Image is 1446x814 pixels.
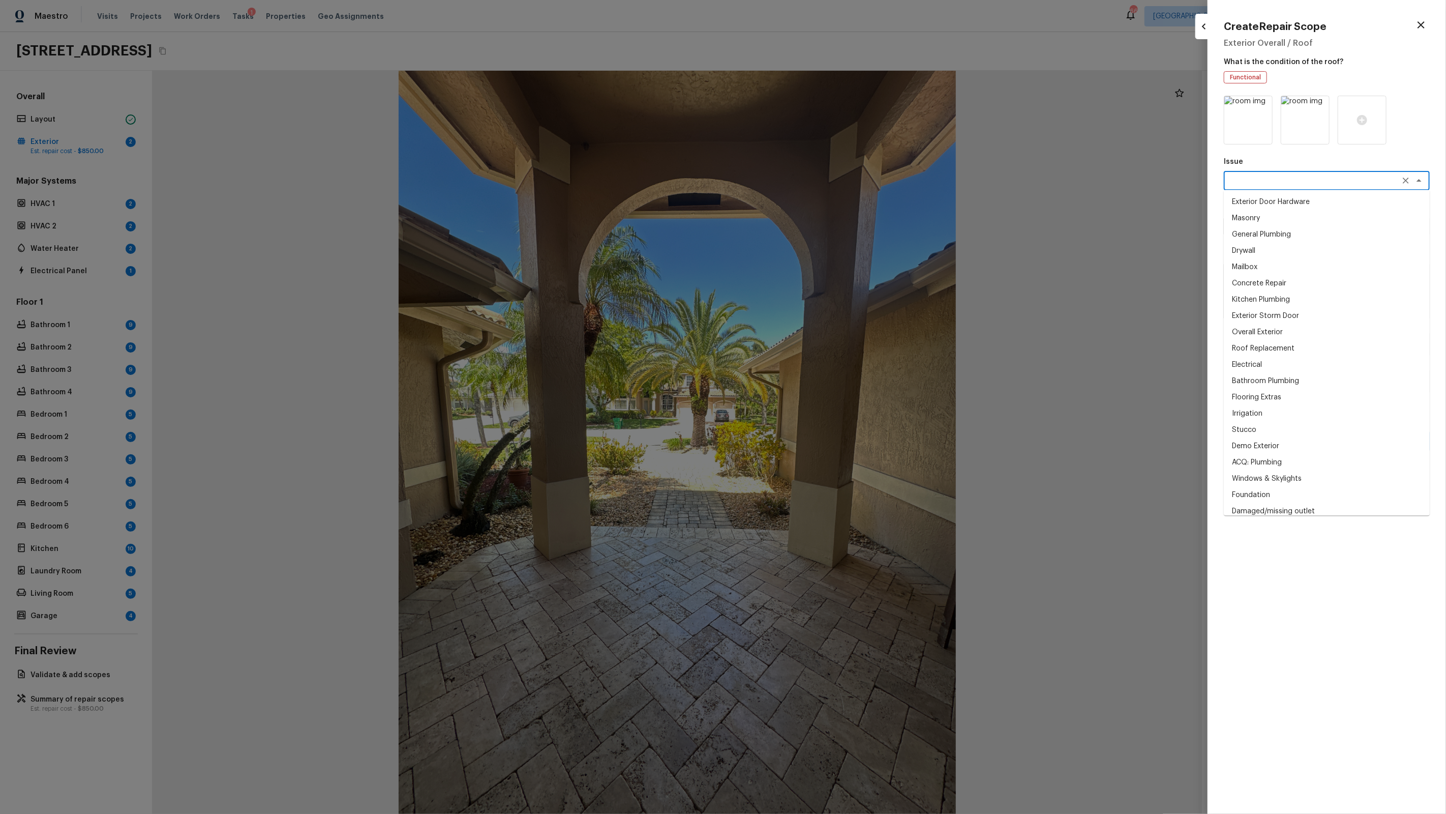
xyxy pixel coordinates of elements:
[1224,503,1430,519] li: Damaged/missing outlet
[1224,487,1430,503] li: Foundation
[1224,422,1430,438] li: Stucco
[1224,243,1430,259] li: Drywall
[1224,53,1430,67] p: What is the condition of the roof?
[1281,96,1329,144] img: room img
[1224,20,1327,34] h4: Create Repair Scope
[1224,389,1430,405] li: Flooring Extras
[1224,438,1430,454] li: Demo Exterior
[1224,405,1430,422] li: Irrigation
[1224,308,1430,324] li: Exterior Storm Door
[1224,210,1430,226] li: Masonry
[1224,454,1430,471] li: ACQ: Plumbing
[1224,259,1430,275] li: Mailbox
[1224,373,1430,389] li: Bathroom Plumbing
[1224,275,1430,292] li: Concrete Repair
[1224,324,1430,340] li: Overall Exterior
[1226,72,1264,82] span: Functional
[1224,226,1430,243] li: General Plumbing
[1224,340,1430,357] li: Roof Replacement
[1224,292,1430,308] li: Kitchen Plumbing
[1224,194,1430,210] li: Exterior Door Hardware
[1224,96,1272,144] img: room img
[1399,173,1413,188] button: Clear
[1224,157,1430,167] p: Issue
[1224,38,1430,49] h5: Exterior Overall / Roof
[1224,357,1430,373] li: Electrical
[1224,471,1430,487] li: Windows & Skylights
[1412,173,1426,188] button: Close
